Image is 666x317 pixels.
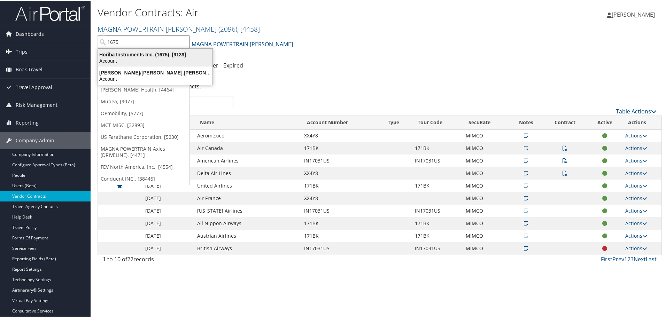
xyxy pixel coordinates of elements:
a: [PERSON_NAME] Health, [4464] [98,83,189,95]
span: Risk Management [16,96,57,113]
a: Actions [625,157,647,163]
div: Account [94,75,217,81]
span: ( 2096 ) [218,24,237,33]
td: [DATE] [142,229,194,241]
td: XX4Y8 [301,191,381,204]
td: United Airlines [194,179,301,191]
td: IN17031US [301,204,381,216]
td: British Airways [194,241,301,254]
a: Actions [625,182,647,188]
a: Actions [625,244,647,251]
th: Active: activate to sort column ascending [588,115,622,129]
div: Account [94,57,217,63]
th: SecuRate: activate to sort column ascending [462,115,509,129]
td: Air Canada [194,141,301,154]
a: Mubea, [9077] [98,95,189,107]
td: IN17031US [411,241,462,254]
td: Air France [194,191,301,204]
td: XX4Y8 [301,166,381,179]
div: Horiba Instruments Inc. (1675), [9139] [94,51,217,57]
td: MIMCO [462,229,509,241]
a: MCT MISC, [32893] [98,119,189,130]
td: MIMCO [462,191,509,204]
span: Book Travel [16,60,42,78]
td: IN17031US [301,154,381,166]
td: XX4Y8 [301,129,381,141]
a: Next [634,255,646,262]
td: 171BK [411,229,462,241]
td: Austrian Airlines [194,229,301,241]
td: IN17031US [301,241,381,254]
a: MAGNA POWERTRAIN [PERSON_NAME] [98,24,260,33]
td: MIMCO [462,154,509,166]
a: OPmobility, [5777] [98,107,189,119]
a: Last [646,255,657,262]
td: MIMCO [462,141,509,154]
td: MIMCO [462,129,509,141]
th: Account Number: activate to sort column ascending [301,115,381,129]
a: Actions [625,132,647,138]
a: Actions [625,232,647,238]
td: IN17031US [411,204,462,216]
td: MIMCO [462,216,509,229]
input: Search Accounts [98,35,189,48]
td: [DATE] [142,216,194,229]
td: 171BK [301,141,381,154]
td: All Nippon Airways [194,216,301,229]
td: MIMCO [462,241,509,254]
td: [DATE] [142,241,194,254]
td: 171BK [411,216,462,229]
span: Dashboards [16,25,44,42]
td: Delta Air Lines [194,166,301,179]
span: , [ 4458 ] [237,24,260,33]
td: 171BK [301,216,381,229]
span: Reporting [16,113,39,131]
div: There are contracts. [98,76,662,95]
td: 171BK [301,179,381,191]
td: [US_STATE] Airlines [194,204,301,216]
span: 22 [127,255,133,262]
td: [DATE] [142,204,194,216]
th: Contract: activate to sort column ascending [543,115,588,129]
div: 1 to 10 of records [103,254,233,266]
a: MAGNA POWERTRAIN Axles (DRIVELINE), [4471] [98,142,189,160]
td: 171BK [411,141,462,154]
td: IN17031US [411,154,462,166]
th: Name: activate to sort column ascending [194,115,301,129]
td: MIMCO [462,179,509,191]
a: Actions [625,169,647,176]
th: Type: activate to sort column ascending [381,115,411,129]
a: 1 [624,255,627,262]
a: Table Actions [616,107,657,114]
a: US Farathane Corporation, [5230] [98,130,189,142]
a: First [601,255,612,262]
img: airportal-logo.png [15,5,85,21]
a: FEV North America, Inc., [4554] [98,160,189,172]
h1: Vendor Contracts: Air [98,5,474,19]
span: Travel Approval [16,78,52,95]
th: Notes: activate to sort column ascending [509,115,543,129]
td: 171BK [301,229,381,241]
a: Actions [625,219,647,226]
a: Prev [612,255,624,262]
a: Actions [625,194,647,201]
td: 171BK [411,179,462,191]
th: Tour Code: activate to sort column ascending [411,115,462,129]
a: Conduent INC., [38445] [98,172,189,184]
span: [PERSON_NAME] [612,10,655,18]
span: Company Admin [16,131,54,149]
a: Expired [223,61,243,69]
th: Actions [622,115,661,129]
td: MIMCO [462,166,509,179]
td: [DATE] [142,179,194,191]
a: MAGNA POWERTRAIN [PERSON_NAME] [187,37,293,50]
td: [DATE] [142,191,194,204]
span: Trips [16,42,28,60]
td: MIMCO [462,204,509,216]
a: [PERSON_NAME] [607,3,662,24]
div: [PERSON_NAME]/[PERSON_NAME].[PERSON_NAME] (ACTION), [1675] [94,69,217,75]
a: Actions [625,144,647,151]
td: American Airlines [194,154,301,166]
a: Actions [625,207,647,213]
a: 2 [627,255,630,262]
